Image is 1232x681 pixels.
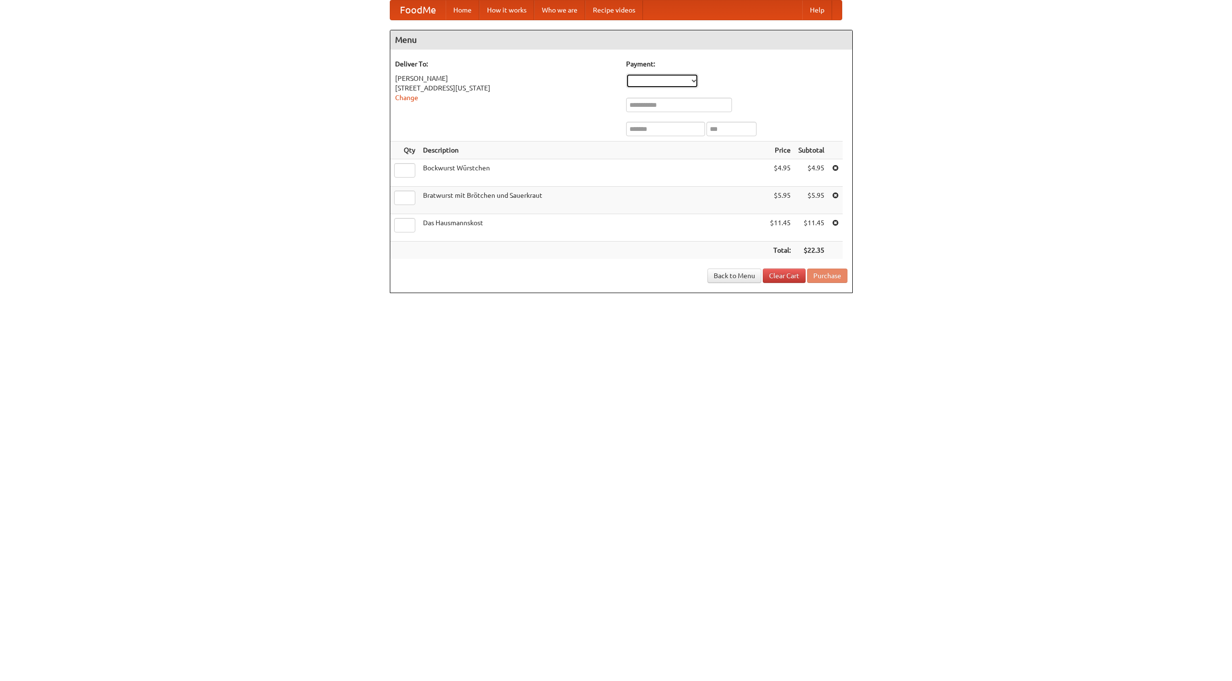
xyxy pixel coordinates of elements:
[795,214,828,242] td: $11.45
[395,74,616,83] div: [PERSON_NAME]
[419,187,766,214] td: Bratwurst mit Brötchen und Sauerkraut
[766,187,795,214] td: $5.95
[766,214,795,242] td: $11.45
[390,30,852,50] h4: Menu
[419,159,766,187] td: Bockwurst Würstchen
[479,0,534,20] a: How it works
[395,83,616,93] div: [STREET_ADDRESS][US_STATE]
[395,59,616,69] h5: Deliver To:
[707,269,761,283] a: Back to Menu
[419,214,766,242] td: Das Hausmannskost
[766,141,795,159] th: Price
[585,0,643,20] a: Recipe videos
[395,94,418,102] a: Change
[795,159,828,187] td: $4.95
[807,269,847,283] button: Purchase
[795,141,828,159] th: Subtotal
[802,0,832,20] a: Help
[766,242,795,259] th: Total:
[763,269,806,283] a: Clear Cart
[766,159,795,187] td: $4.95
[390,141,419,159] th: Qty
[795,187,828,214] td: $5.95
[390,0,446,20] a: FoodMe
[626,59,847,69] h5: Payment:
[419,141,766,159] th: Description
[534,0,585,20] a: Who we are
[795,242,828,259] th: $22.35
[446,0,479,20] a: Home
